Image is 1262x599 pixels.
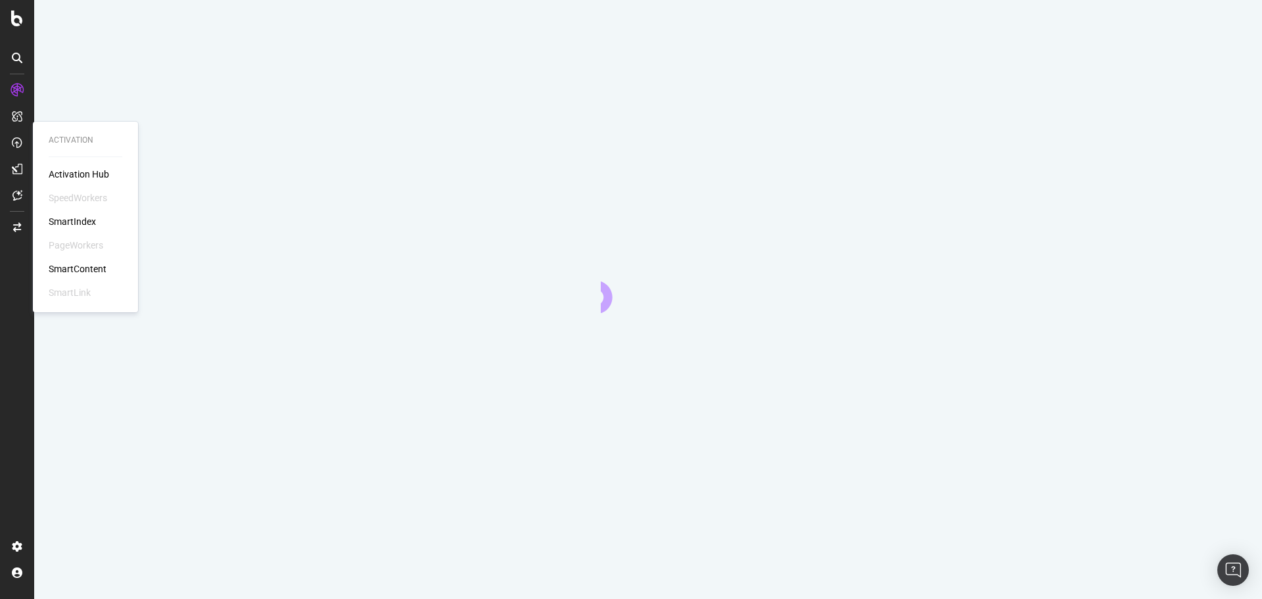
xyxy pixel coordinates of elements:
[49,191,107,204] div: SpeedWorkers
[49,168,109,181] a: Activation Hub
[49,286,91,299] div: SmartLink
[49,239,103,252] div: PageWorkers
[49,135,122,146] div: Activation
[49,215,96,228] a: SmartIndex
[49,262,106,276] a: SmartContent
[1217,554,1249,586] div: Open Intercom Messenger
[601,266,695,313] div: animation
